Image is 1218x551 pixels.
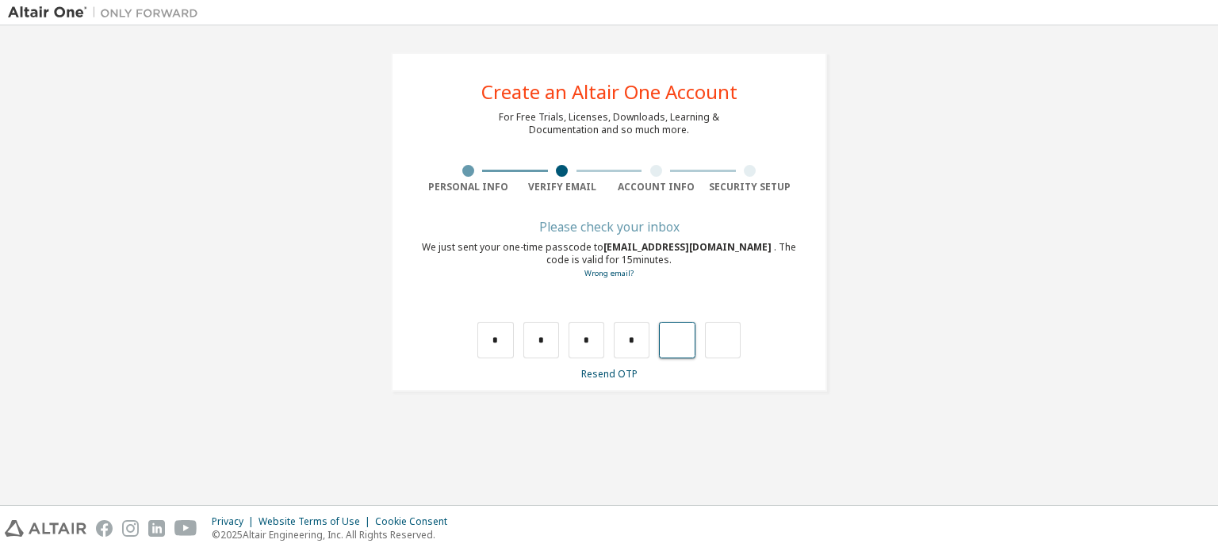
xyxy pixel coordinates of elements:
div: Please check your inbox [421,222,797,231]
div: Create an Altair One Account [481,82,737,101]
img: youtube.svg [174,520,197,537]
img: Altair One [8,5,206,21]
div: Personal Info [421,181,515,193]
div: Security Setup [703,181,798,193]
img: linkedin.svg [148,520,165,537]
div: For Free Trials, Licenses, Downloads, Learning & Documentation and so much more. [499,111,719,136]
img: facebook.svg [96,520,113,537]
a: Go back to the registration form [584,268,634,278]
span: [EMAIL_ADDRESS][DOMAIN_NAME] [603,240,774,254]
div: Account Info [609,181,703,193]
p: © 2025 Altair Engineering, Inc. All Rights Reserved. [212,528,457,541]
div: Verify Email [515,181,610,193]
a: Resend OTP [581,367,638,381]
div: We just sent your one-time passcode to . The code is valid for 15 minutes. [421,241,797,280]
img: altair_logo.svg [5,520,86,537]
img: instagram.svg [122,520,139,537]
div: Website Terms of Use [259,515,375,528]
div: Cookie Consent [375,515,457,528]
div: Privacy [212,515,259,528]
